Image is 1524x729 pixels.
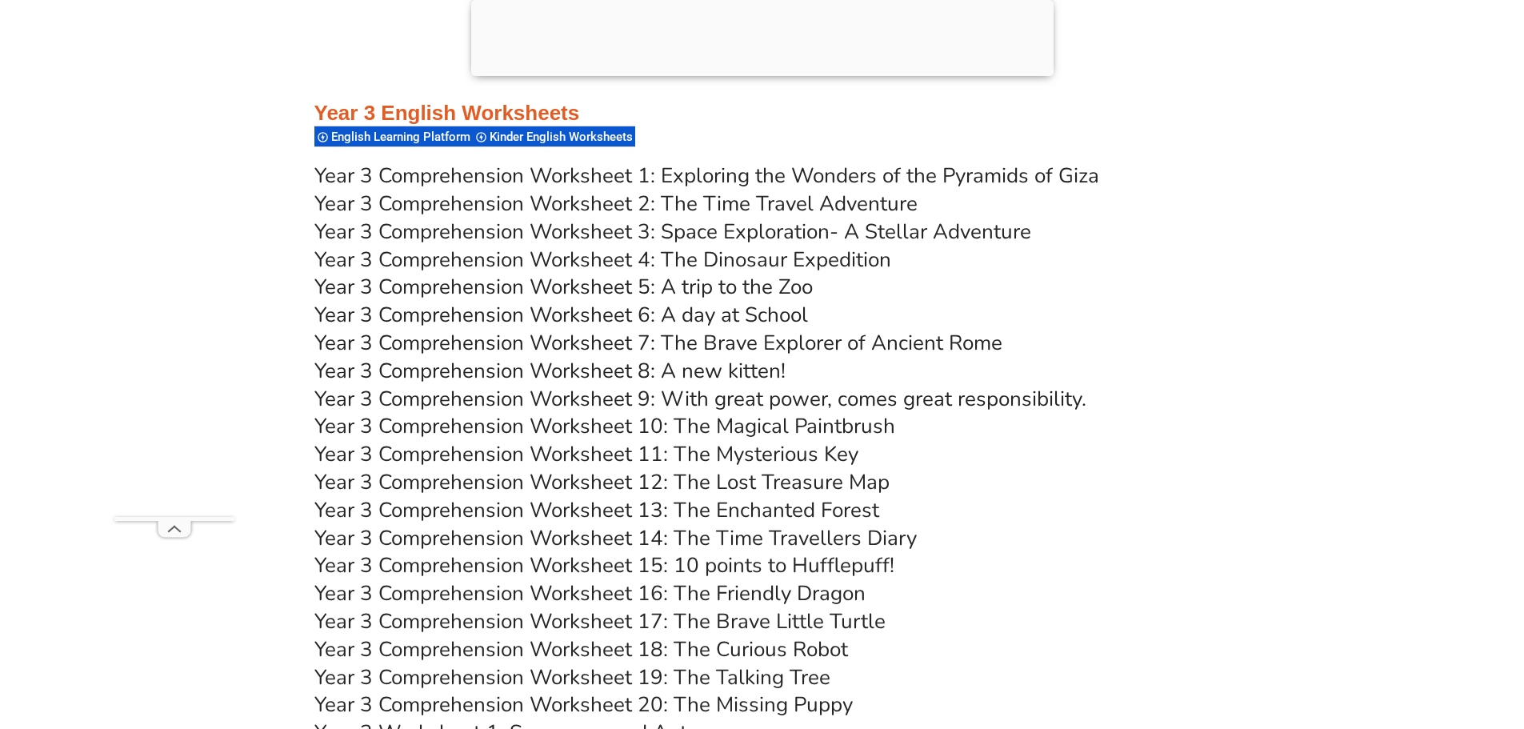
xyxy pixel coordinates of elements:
a: Year 3 Comprehension Worksheet 5: A trip to the Zoo [314,273,813,301]
a: Year 3 Comprehension Worksheet 9: With great power, comes great responsibility. [314,385,1086,413]
a: Year 3 Comprehension Worksheet 7: The Brave Explorer of Ancient Rome [314,329,1002,357]
a: Year 3 Comprehension Worksheet 12: The Lost Treasure Map [314,468,890,496]
a: Year 3 Comprehension Worksheet 10: The Magical Paintbrush [314,412,895,440]
a: Year 3 Comprehension Worksheet 8: A new kitten! [314,357,786,385]
a: Year 3 Comprehension Worksheet 4: The Dinosaur Expedition [314,246,891,274]
a: Year 3 Comprehension Worksheet 14: The Time Travellers Diary [314,524,917,552]
a: Year 3 Comprehension Worksheet 19: The Talking Tree [314,663,830,691]
div: English Learning Platform [314,126,473,147]
iframe: Chat Widget [1258,548,1524,729]
a: Year 3 Comprehension Worksheet 17: The Brave Little Turtle [314,607,886,635]
a: Year 3 Comprehension Worksheet 11: The Mysterious Key [314,440,858,468]
a: Year 3 Comprehension Worksheet 13: The Enchanted Forest [314,496,879,524]
a: Year 3 Comprehension Worksheet 20: The Missing Puppy [314,691,853,719]
span: English Learning Platform [331,130,475,144]
a: Year 3 Comprehension Worksheet 18: The Curious Robot [314,635,848,663]
span: Kinder English Worksheets [490,130,638,144]
a: Year 3 Comprehension Worksheet 15: 10 points to Hufflepuff! [314,551,894,579]
div: Kinder English Worksheets [473,126,635,147]
a: Year 3 Comprehension Worksheet 6: A day at School [314,301,808,329]
a: Year 3 Comprehension Worksheet 3: Space Exploration- A Stellar Adventure [314,218,1031,246]
h3: Year 3 English Worksheets [314,100,1210,127]
iframe: Advertisement [114,37,234,517]
a: Year 3 Comprehension Worksheet 16: The Friendly Dragon [314,579,866,607]
a: Year 3 Comprehension Worksheet 1: Exploring the Wonders of the Pyramids of Giza [314,162,1099,190]
a: Year 3 Comprehension Worksheet 2: The Time Travel Adventure [314,190,918,218]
